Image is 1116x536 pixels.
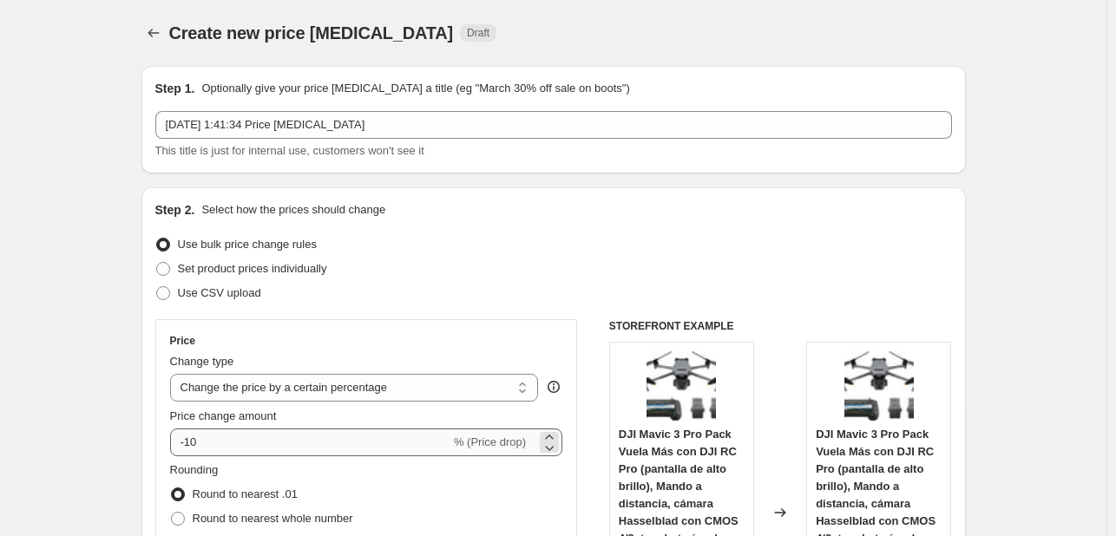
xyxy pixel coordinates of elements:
div: help [545,378,562,395]
h3: Price [170,334,195,348]
span: Use bulk price change rules [178,238,317,251]
span: Draft [467,26,489,40]
img: 61wLkzNi_7L._AC_SL1500_80x.jpg [844,351,914,421]
h2: Step 1. [155,80,195,97]
h2: Step 2. [155,201,195,219]
input: -15 [170,428,450,456]
span: Change type [170,355,234,368]
span: Rounding [170,463,219,476]
p: Select how the prices should change [201,201,385,219]
span: Price change amount [170,409,277,422]
h6: STOREFRONT EXAMPLE [609,319,952,333]
img: 61wLkzNi_7L._AC_SL1500_80x.jpg [647,351,716,421]
span: % (Price drop) [454,435,526,448]
input: 30% off holiday sale [155,111,952,139]
span: Create new price [MEDICAL_DATA] [169,23,454,42]
span: Use CSV upload [178,286,261,299]
span: Round to nearest .01 [193,487,298,500]
span: Round to nearest whole number [193,512,353,525]
span: This title is just for internal use, customers won't see it [155,144,424,157]
p: Optionally give your price [MEDICAL_DATA] a title (eg "March 30% off sale on boots") [201,80,629,97]
span: Set product prices individually [178,262,327,275]
button: Price change jobs [141,21,166,45]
